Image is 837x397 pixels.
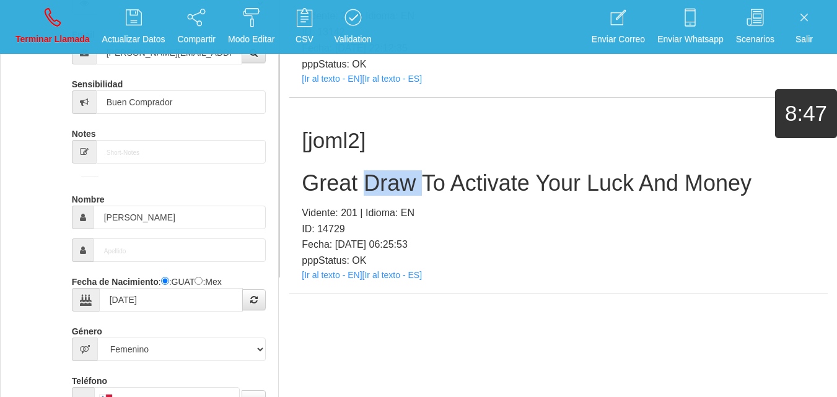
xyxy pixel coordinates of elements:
[302,237,815,253] p: Fecha: [DATE] 06:25:53
[15,32,90,46] p: Terminar Llamada
[302,56,815,72] p: pppStatus: OK
[283,4,326,50] a: CSV
[775,102,837,126] h1: 8:47
[302,74,362,84] a: [Ir al texto - EN]
[161,277,169,285] input: :Quechi GUAT
[592,32,645,46] p: Enviar Correo
[96,140,266,164] input: Short-Notes
[228,32,274,46] p: Modo Editar
[72,123,96,140] label: Notes
[94,238,266,262] input: Apellido
[72,370,107,387] label: Teléfono
[72,271,266,312] div: : :GUAT :Mex
[94,206,266,229] input: Nombre
[98,4,170,50] a: Actualizar Datos
[362,270,422,280] a: [Ir al texto - ES]
[362,74,422,84] a: [Ir al texto - ES]
[72,189,105,206] label: Nombre
[334,32,371,46] p: Validation
[178,32,216,46] p: Compartir
[330,4,375,50] a: Validation
[302,253,815,269] p: pppStatus: OK
[302,205,815,221] p: Vidente: 201 | Idioma: EN
[302,171,815,196] h2: Great Draw To Activate Your Luck And Money
[653,4,728,50] a: Enviar Whatsapp
[96,90,266,114] input: Sensibilidad
[302,270,362,280] a: [Ir al texto - EN]
[736,32,774,46] p: Scenarios
[72,74,123,90] label: Sensibilidad
[302,129,815,153] h1: [joml2]
[72,321,102,338] label: Género
[587,4,649,50] a: Enviar Correo
[102,32,165,46] p: Actualizar Datos
[732,4,779,50] a: Scenarios
[302,221,815,237] p: ID: 14729
[657,32,724,46] p: Enviar Whatsapp
[72,271,159,288] label: Fecha de Nacimiento
[224,4,279,50] a: Modo Editar
[287,32,322,46] p: CSV
[787,32,822,46] p: Salir
[11,4,94,50] a: Terminar Llamada
[195,277,203,285] input: :Yuca-Mex
[173,4,220,50] a: Compartir
[782,4,826,50] a: Salir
